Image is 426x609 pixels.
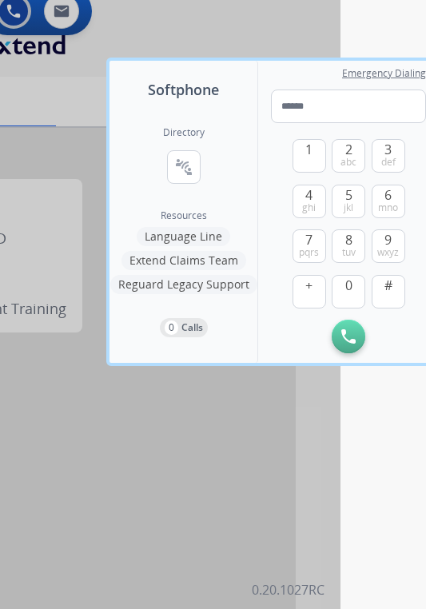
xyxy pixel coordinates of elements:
button: 0Calls [160,318,208,337]
span: 3 [384,140,392,159]
mat-icon: connect_without_contact [174,157,193,177]
p: Calls [181,320,203,335]
button: # [372,275,405,308]
button: Reguard Legacy Support [110,275,257,294]
button: + [293,275,326,308]
span: mno [378,201,398,214]
span: 5 [345,185,352,205]
span: Softphone [148,78,219,101]
span: abc [340,156,356,169]
span: tuv [342,246,356,259]
span: 9 [384,230,392,249]
span: 8 [345,230,352,249]
span: 4 [305,185,313,205]
button: 5jkl [332,185,365,218]
button: 4ghi [293,185,326,218]
span: Resources [161,209,207,222]
p: 0 [165,320,178,335]
button: 0 [332,275,365,308]
span: wxyz [377,246,399,259]
span: jkl [344,201,353,214]
img: call-button [341,329,356,344]
span: + [305,276,313,295]
span: ghi [302,201,316,214]
span: # [384,276,392,295]
button: 1 [293,139,326,173]
button: 9wxyz [372,229,405,263]
button: 6mno [372,185,405,218]
span: 7 [305,230,313,249]
button: Extend Claims Team [121,251,246,270]
span: 0 [345,276,352,295]
button: 2abc [332,139,365,173]
span: def [381,156,396,169]
span: 6 [384,185,392,205]
span: 2 [345,140,352,159]
button: 7pqrs [293,229,326,263]
p: 0.20.1027RC [252,580,324,599]
button: Language Line [137,227,230,246]
h2: Directory [163,126,205,139]
button: 8tuv [332,229,365,263]
span: 1 [305,140,313,159]
span: Emergency Dialing [342,67,426,80]
span: pqrs [299,246,319,259]
button: 3def [372,139,405,173]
